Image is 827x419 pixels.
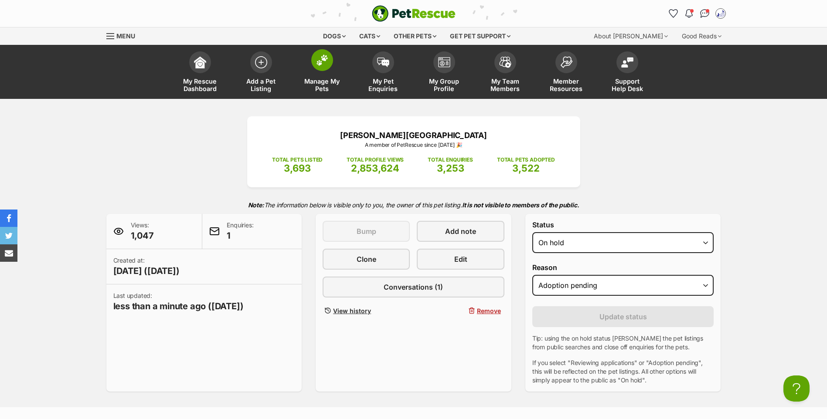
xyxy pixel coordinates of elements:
span: Update status [599,311,647,322]
p: Tip: using the on hold status [PERSON_NAME] the pet listings from public searches and close off e... [532,334,714,351]
div: Get pet support [444,27,517,45]
p: Last updated: [113,291,244,312]
p: TOTAL ENQUIRIES [428,156,473,164]
div: Dogs [317,27,352,45]
button: Remove [417,304,504,317]
label: Status [532,221,714,229]
span: Bump [357,226,376,237]
span: Remove [477,306,501,315]
p: Views: [131,221,154,242]
img: notifications-46538b983faf8c2785f20acdc204bb7945ddae34d4c08c2a6579f10ce5e182be.svg [685,9,692,18]
a: Manage My Pets [292,47,353,99]
span: Manage My Pets [303,78,342,92]
span: My Team Members [486,78,525,92]
label: Reason [532,264,714,271]
p: TOTAL PETS ADOPTED [497,156,555,164]
div: Good Reads [676,27,728,45]
a: Conversations (1) [323,277,504,297]
span: Menu [116,32,135,40]
button: Update status [532,306,714,327]
p: [PERSON_NAME][GEOGRAPHIC_DATA] [260,129,567,141]
span: [DATE] ([DATE]) [113,265,180,277]
span: 2,853,624 [351,162,399,174]
a: Member Resources [536,47,597,99]
p: A member of PetRescue since [DATE] 🎉 [260,141,567,149]
a: Conversations [698,7,712,20]
img: help-desk-icon-fdf02630f3aa405de69fd3d07c3f3aa587a6932b1a1747fa1d2bba05be0121f9.svg [621,57,633,68]
div: Cats [353,27,386,45]
img: member-resources-icon-8e73f808a243e03378d46382f2149f9095a855e16c252ad45f914b54edf8863c.svg [560,56,572,68]
p: TOTAL PETS LISTED [272,156,323,164]
iframe: Help Scout Beacon - Open [783,375,810,402]
img: group-profile-icon-3fa3cf56718a62981997c0bc7e787c4b2cf8bcc04b72c1350f741eb67cf2f40e.svg [438,57,450,68]
a: Support Help Desk [597,47,658,99]
span: 1,047 [131,230,154,242]
div: About [PERSON_NAME] [588,27,674,45]
button: My account [714,7,728,20]
img: Shelter Staff profile pic [716,9,725,18]
span: 3,522 [512,162,540,174]
a: My Rescue Dashboard [170,47,231,99]
img: manage-my-pets-icon-02211641906a0b7f246fdf0571729dbe1e7629f14944591b6c1af311fb30b64b.svg [316,54,328,66]
p: Enquiries: [227,221,253,242]
img: logo-e224e6f780fb5917bec1dbf3a21bbac754714ae5b6737aabdf751b685950b380.svg [372,5,456,22]
strong: Note: [248,201,264,209]
button: Notifications [682,7,696,20]
span: My Rescue Dashboard [180,78,220,92]
span: Clone [357,254,376,264]
p: Created at: [113,256,180,277]
span: My Group Profile [425,78,464,92]
a: My Group Profile [414,47,475,99]
ul: Account quick links [667,7,728,20]
p: The information below is visible only to you, the owner of this pet listing. [106,196,721,214]
p: If you select "Reviewing applications" or "Adoption pending", this will be reflected on the pet l... [532,358,714,385]
a: View history [323,304,410,317]
a: Add note [417,221,504,242]
a: Add a Pet Listing [231,47,292,99]
span: View history [333,306,371,315]
span: Add note [445,226,476,237]
p: TOTAL PROFILE VIEWS [347,156,404,164]
span: 3,253 [437,162,464,174]
span: Member Resources [547,78,586,92]
img: pet-enquiries-icon-7e3ad2cf08bfb03b45e93fb7055b45f3efa6380592205ae92323e6603595dc1f.svg [377,57,389,67]
img: team-members-icon-5396bd8760b3fe7c0b43da4ab00e1e3bb1a5d9ba89233759b79545d2d3fc5d0d.svg [499,57,511,68]
span: Support Help Desk [608,78,647,92]
span: My Pet Enquiries [364,78,403,92]
span: 3,693 [284,162,311,174]
div: Other pets [388,27,442,45]
span: 1 [227,230,253,242]
img: dashboard-icon-eb2f2d2d3e046f16d808141f083e7271f6b2e854fb5c12c21221c1fb7104beca.svg [194,56,206,68]
a: My Team Members [475,47,536,99]
span: less than a minute ago ([DATE]) [113,300,244,312]
a: Edit [417,249,504,270]
img: chat-41dd97257d64d25036548639549fe6c8038ab92f7586957e7f3b1b290dea8141.svg [700,9,709,18]
span: Conversations (1) [384,282,443,292]
a: My Pet Enquiries [353,47,414,99]
img: add-pet-listing-icon-0afa8454b4691262ce3f59096e99ab1cd57d4a30225e0717b998d2c9b9846f56.svg [255,56,267,68]
button: Bump [323,221,410,242]
span: Edit [454,254,467,264]
span: Add a Pet Listing [242,78,281,92]
a: Favourites [667,7,681,20]
a: PetRescue [372,5,456,22]
a: Menu [106,27,141,43]
a: Clone [323,249,410,270]
strong: It is not visible to members of the public. [462,201,579,209]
